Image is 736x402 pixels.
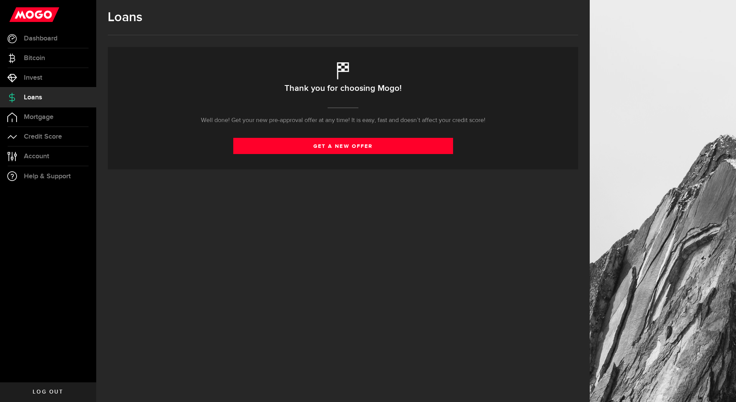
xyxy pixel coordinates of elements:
[24,114,54,121] span: Mortgage
[24,35,57,42] span: Dashboard
[201,116,485,125] p: Well done! Get your new pre-approval offer at any time! It is easy, fast and doesn’t affect your ...
[33,389,63,395] span: Log out
[24,94,42,101] span: Loans
[284,80,401,97] h2: Thank you for choosing Mogo!
[704,370,736,402] iframe: LiveChat chat widget
[24,153,49,160] span: Account
[24,55,45,62] span: Bitcoin
[233,138,453,154] a: get a new offer
[24,173,71,180] span: Help & Support
[24,133,62,140] span: Credit Score
[108,10,578,25] h1: Loans
[24,74,42,81] span: Invest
